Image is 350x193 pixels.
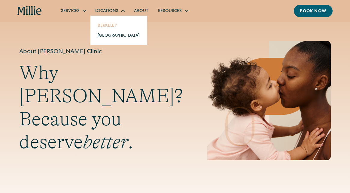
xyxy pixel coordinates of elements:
[158,8,182,14] div: Resources
[19,61,183,154] h2: Why [PERSON_NAME]? Because you deserve .
[56,6,90,16] div: Services
[153,6,193,16] div: Resources
[93,20,145,30] a: Berkeley
[93,30,145,40] a: [GEOGRAPHIC_DATA]
[300,8,327,15] div: Book now
[19,47,183,57] h1: About [PERSON_NAME] Clinic
[207,41,331,160] img: Mother and baby sharing a kiss, highlighting the emotional bond and nurturing care at the heart o...
[129,6,153,16] a: About
[90,6,129,16] div: Locations
[83,131,128,153] em: better
[17,6,42,16] a: home
[61,8,80,14] div: Services
[294,5,333,17] a: Book now
[90,16,147,45] nav: Locations
[95,8,118,14] div: Locations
